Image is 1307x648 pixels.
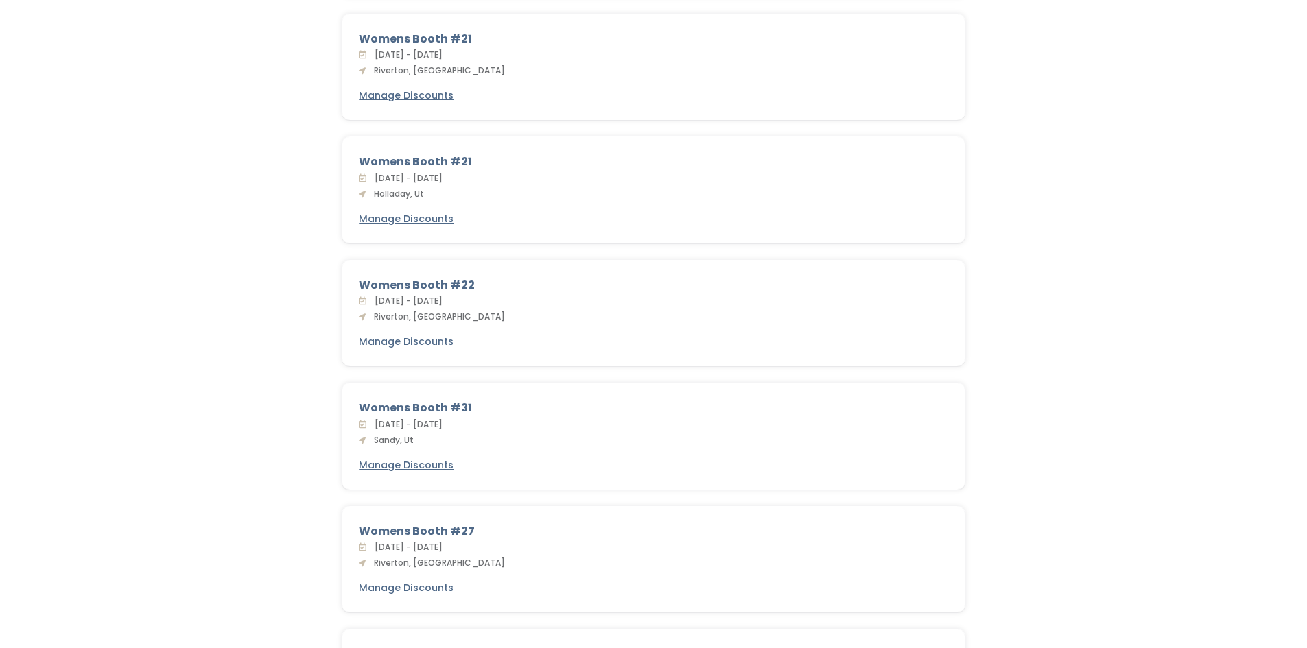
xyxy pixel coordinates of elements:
[369,541,443,553] span: [DATE] - [DATE]
[368,311,505,322] span: Riverton, [GEOGRAPHIC_DATA]
[368,557,505,568] span: Riverton, [GEOGRAPHIC_DATA]
[359,88,454,103] a: Manage Discounts
[359,335,454,348] u: Manage Discounts
[359,458,454,472] a: Manage Discounts
[359,523,948,540] div: Womens Booth #27
[359,277,948,293] div: Womens Booth #22
[369,49,443,60] span: [DATE] - [DATE]
[359,458,454,472] u: Manage Discounts
[359,400,948,416] div: Womens Booth #31
[368,188,424,200] span: Holladay, Ut
[359,581,454,595] a: Manage Discounts
[359,88,454,102] u: Manage Discounts
[369,418,443,430] span: [DATE] - [DATE]
[359,335,454,349] a: Manage Discounts
[368,434,414,446] span: Sandy, Ut
[359,31,948,47] div: Womens Booth #21
[369,295,443,307] span: [DATE] - [DATE]
[368,64,505,76] span: Riverton, [GEOGRAPHIC_DATA]
[369,172,443,184] span: [DATE] - [DATE]
[359,154,948,170] div: Womens Booth #21
[359,212,454,226] a: Manage Discounts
